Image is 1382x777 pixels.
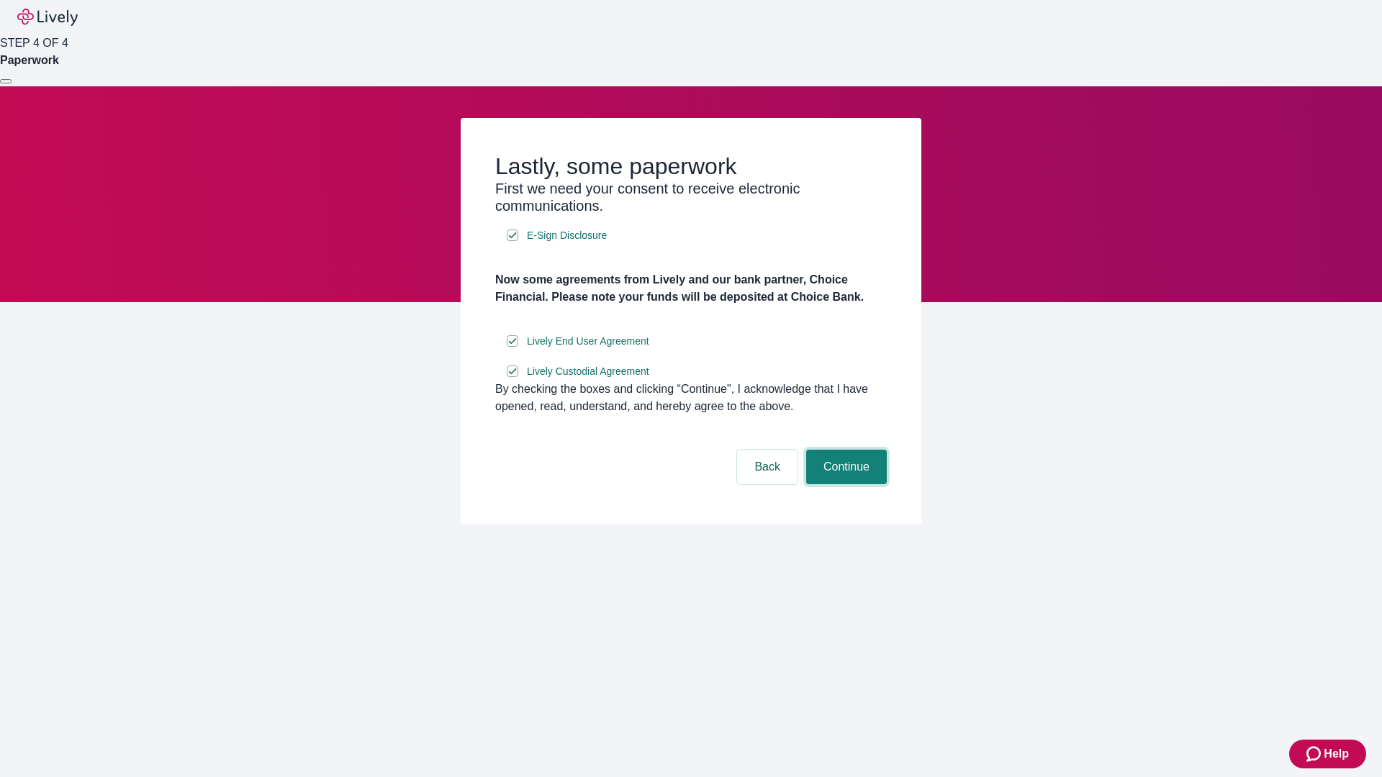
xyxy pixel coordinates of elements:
a: e-sign disclosure document [524,363,652,381]
span: Lively End User Agreement [527,334,649,349]
button: Zendesk support iconHelp [1289,740,1366,768]
span: E-Sign Disclosure [527,228,607,243]
span: Lively Custodial Agreement [527,364,649,379]
img: Lively [17,9,78,26]
h4: Now some agreements from Lively and our bank partner, Choice Financial. Please note your funds wi... [495,271,887,306]
a: e-sign disclosure document [524,227,610,245]
h3: First we need your consent to receive electronic communications. [495,180,887,214]
div: By checking the boxes and clicking “Continue", I acknowledge that I have opened, read, understand... [495,381,887,415]
a: e-sign disclosure document [524,332,652,350]
button: Back [737,450,798,484]
h2: Lastly, some paperwork [495,153,887,180]
svg: Zendesk support icon [1306,745,1324,763]
span: Help [1324,745,1349,763]
button: Continue [806,450,887,484]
